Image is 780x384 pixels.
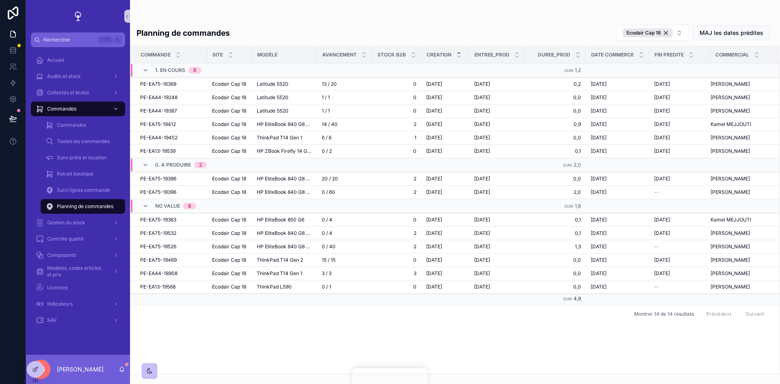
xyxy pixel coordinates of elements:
[530,148,581,154] span: 0,1
[711,94,750,101] span: [PERSON_NAME]
[530,81,581,87] span: 0,2
[426,257,464,263] a: [DATE]
[474,189,520,195] a: [DATE]
[377,135,416,141] a: 1
[426,217,442,223] span: [DATE]
[591,257,644,263] a: [DATE]
[71,10,84,23] img: App logo
[57,187,110,193] span: Suivi lignes commande
[654,189,705,195] a: --
[212,148,246,154] span: Ecodair Cap 18
[257,243,312,250] span: HP EliteBook 840 G8 Notebook PC
[654,176,705,182] a: [DATE]
[711,81,750,87] span: [PERSON_NAME]
[377,81,416,87] span: 0
[693,26,770,40] button: MAJ les dates prédites
[41,150,125,165] a: Suivi prêts et location
[591,189,607,195] span: [DATE]
[711,176,769,182] a: [PERSON_NAME]
[474,243,490,250] span: [DATE]
[257,230,312,236] span: HP EliteBook 840 G8 Notebook PC
[426,81,464,87] a: [DATE]
[322,189,335,195] span: 0 / 60
[474,257,490,263] span: [DATE]
[591,121,607,128] span: [DATE]
[426,148,442,154] span: [DATE]
[530,121,581,128] span: 0,9
[426,230,442,236] span: [DATE]
[57,138,110,145] span: Toutes les commandes
[711,121,769,128] a: Kamel MEJJOUTI
[474,176,520,182] a: [DATE]
[474,81,520,87] a: [DATE]
[711,243,769,250] a: [PERSON_NAME]
[711,230,750,236] span: [PERSON_NAME]
[530,94,581,101] a: 0,0
[591,94,607,101] span: [DATE]
[140,230,202,236] a: PE-EA75-19532
[140,94,202,101] a: PE-EA44-19248
[47,57,64,63] span: Accueil
[654,230,670,236] span: [DATE]
[140,189,176,195] span: PE-EA75-19396
[474,189,490,195] span: [DATE]
[377,176,416,182] span: 2
[530,230,581,236] a: 0,1
[322,243,367,250] a: 0 / 40
[257,94,288,101] span: Latitude 5520
[57,203,113,210] span: Planning de commandes
[47,236,84,242] span: Contrôle qualité
[140,135,202,141] a: PE-EA44-19452
[474,217,520,223] a: [DATE]
[377,94,416,101] span: 0
[212,230,247,236] a: Ecodair Cap 18
[654,81,670,87] span: [DATE]
[212,243,247,250] a: Ecodair Cap 18
[591,94,644,101] a: [DATE]
[257,189,312,195] span: HP EliteBook 840 G8 Notebook PC
[322,176,338,182] span: 20 / 20
[140,81,202,87] a: PE-EA75-16369
[591,176,644,182] a: [DATE]
[616,25,689,41] button: Select Button
[212,217,247,223] a: Ecodair Cap 18
[474,148,490,154] span: [DATE]
[377,243,416,250] a: 2
[591,243,644,250] a: [DATE]
[654,108,670,114] span: [DATE]
[322,81,337,87] span: 13 / 20
[711,135,769,141] a: [PERSON_NAME]
[426,81,442,87] span: [DATE]
[426,135,442,141] span: [DATE]
[322,148,367,154] a: 0 / 2
[47,252,76,258] span: Composants
[322,108,330,114] span: 1 / 1
[257,135,302,141] span: ThinkPad T14 Gen 1
[257,108,288,114] span: Latitude 5520
[426,176,442,182] span: [DATE]
[377,217,416,223] a: 0
[377,257,416,263] span: 0
[377,108,416,114] span: 0
[530,257,581,263] a: 0,0
[212,217,246,223] span: Ecodair Cap 18
[212,135,246,141] span: Ecodair Cap 18
[257,81,288,87] span: Latitude 5520
[322,257,367,263] a: 15 / 15
[711,230,769,236] a: [PERSON_NAME]
[257,94,312,101] a: Latitude 5520
[41,183,125,197] a: Suivi lignes commande
[47,219,85,226] span: Gestion du stock
[257,148,312,154] a: HP ZBook Firefly 14 G8 Mobile Workstation
[426,176,464,182] a: [DATE]
[654,148,670,154] span: [DATE]
[530,243,581,250] a: 1,3
[322,81,367,87] a: 13 / 20
[43,37,95,43] span: Rechercher
[377,121,416,128] span: 2
[530,176,581,182] a: 0,0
